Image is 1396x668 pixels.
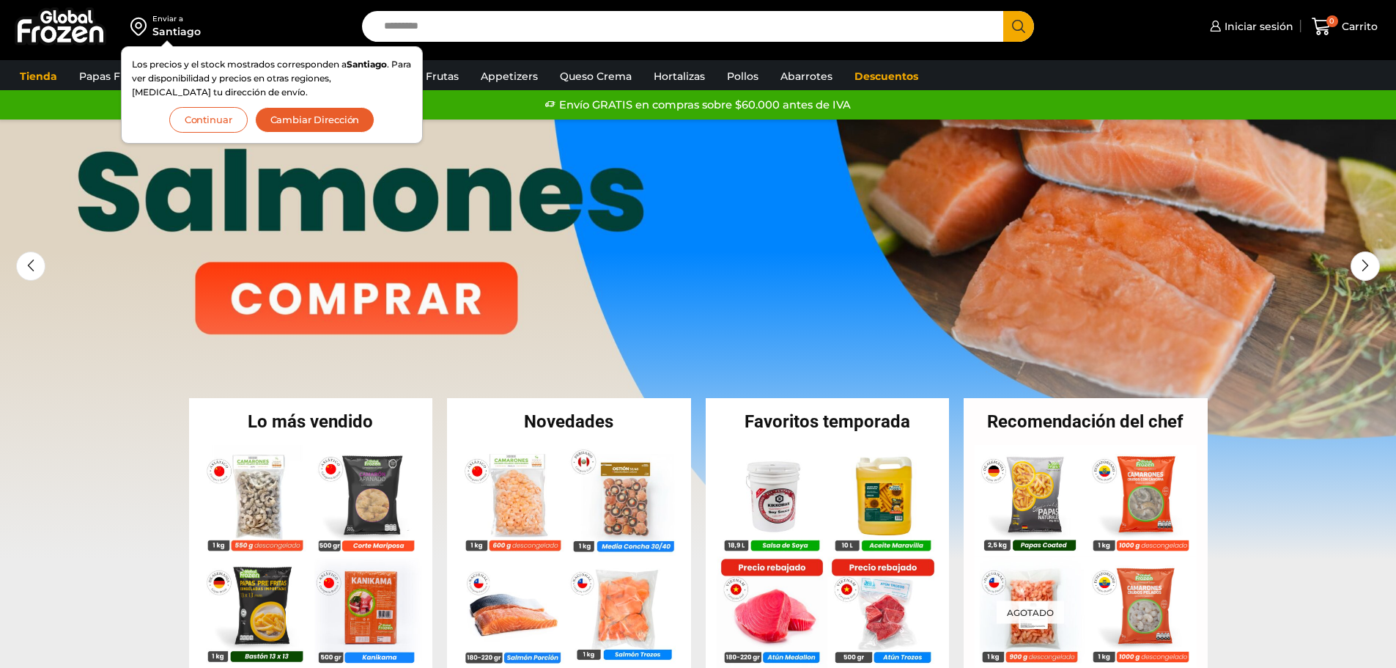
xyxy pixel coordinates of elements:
[847,62,926,90] a: Descuentos
[473,62,545,90] a: Appetizers
[997,601,1064,624] p: Agotado
[1308,10,1381,44] a: 0 Carrito
[447,413,691,430] h2: Novedades
[72,62,150,90] a: Papas Fritas
[132,57,412,100] p: Los precios y el stock mostrados corresponden a . Para ver disponibilidad y precios en otras regi...
[1326,15,1338,27] span: 0
[169,107,248,133] button: Continuar
[1221,19,1293,34] span: Iniciar sesión
[16,252,45,281] div: Previous slide
[553,62,639,90] a: Queso Crema
[347,59,387,70] strong: Santiago
[773,62,840,90] a: Abarrotes
[1338,19,1378,34] span: Carrito
[189,413,433,430] h2: Lo más vendido
[1003,11,1034,42] button: Search button
[130,14,152,39] img: address-field-icon.svg
[964,413,1208,430] h2: Recomendación del chef
[646,62,712,90] a: Hortalizas
[255,107,375,133] button: Cambiar Dirección
[12,62,64,90] a: Tienda
[706,413,950,430] h2: Favoritos temporada
[152,24,201,39] div: Santiago
[1206,12,1293,41] a: Iniciar sesión
[1351,252,1380,281] div: Next slide
[152,14,201,24] div: Enviar a
[720,62,766,90] a: Pollos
